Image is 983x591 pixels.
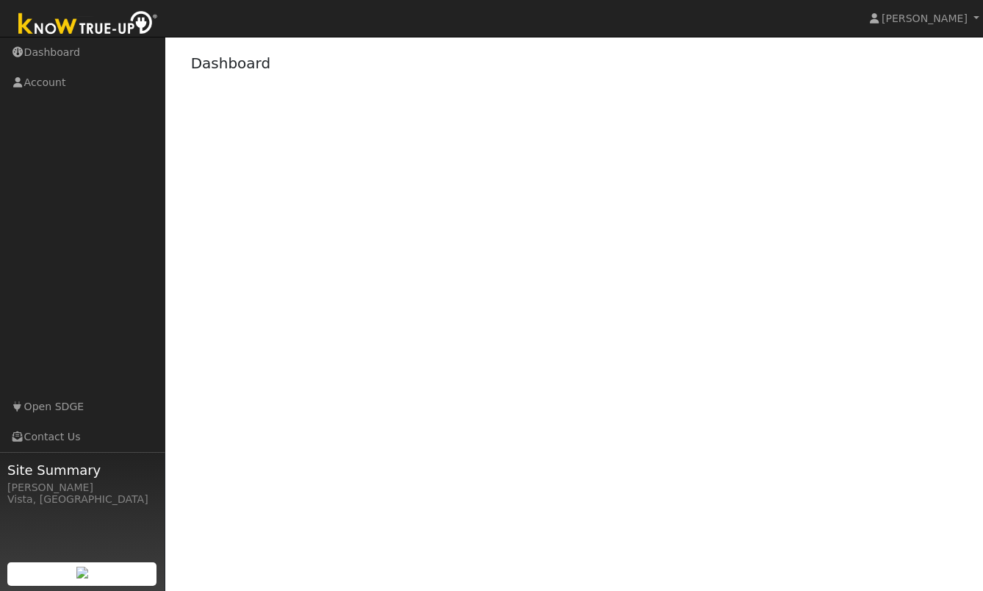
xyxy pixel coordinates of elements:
[7,492,157,507] div: Vista, [GEOGRAPHIC_DATA]
[7,460,157,480] span: Site Summary
[191,54,271,72] a: Dashboard
[7,480,157,495] div: [PERSON_NAME]
[882,12,968,24] span: [PERSON_NAME]
[11,8,165,41] img: Know True-Up
[76,567,88,579] img: retrieve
